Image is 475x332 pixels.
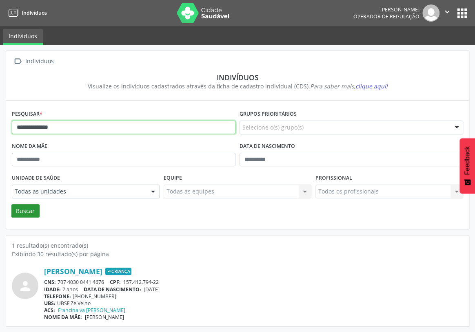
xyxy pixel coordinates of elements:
[164,172,182,185] label: Equipe
[110,279,121,286] span: CPF:
[44,300,463,307] div: UBSF Ze Velho
[6,6,47,20] a: Indivíduos
[15,187,143,196] span: Todas as unidades
[12,55,55,67] a:  Indivíduos
[240,140,295,153] label: Data de nascimento
[85,314,124,321] span: [PERSON_NAME]
[240,108,297,121] label: Grupos prioritários
[12,241,463,250] div: 1 resultado(s) encontrado(s)
[310,82,388,90] i: Para saber mais,
[18,279,33,293] i: person
[455,6,469,20] button: apps
[24,55,55,67] div: Indivíduos
[422,4,439,22] img: img
[44,286,61,293] span: IDADE:
[44,314,82,321] span: NOME DA MÃE:
[439,4,455,22] button: 
[12,172,60,185] label: Unidade de saúde
[44,300,55,307] span: UBS:
[353,13,420,20] span: Operador de regulação
[44,293,463,300] div: [PHONE_NUMBER]
[18,73,457,82] div: Indivíduos
[11,204,40,218] button: Buscar
[353,6,420,13] div: [PERSON_NAME]
[58,307,125,314] a: Francinalva [PERSON_NAME]
[459,138,475,193] button: Feedback - Mostrar pesquisa
[105,268,131,275] span: Criança
[123,279,159,286] span: 157.412.794-22
[144,286,160,293] span: [DATE]
[44,267,102,276] a: [PERSON_NAME]
[12,250,463,258] div: Exibindo 30 resultado(s) por página
[315,172,352,185] label: Profissional
[355,82,388,90] span: clique aqui!
[44,286,463,293] div: 7 anos
[443,7,452,16] i: 
[84,286,141,293] span: DATA DE NASCIMENTO:
[22,9,47,16] span: Indivíduos
[242,123,304,132] span: Selecione o(s) grupo(s)
[12,140,47,153] label: Nome da mãe
[464,146,471,175] span: Feedback
[12,108,42,121] label: Pesquisar
[3,29,43,45] a: Indivíduos
[44,307,55,314] span: ACS:
[44,293,71,300] span: TELEFONE:
[18,82,457,90] div: Visualize os indivíduos cadastrados através da ficha de cadastro individual (CDS).
[44,279,463,286] div: 707 4030 0441 4676
[12,55,24,67] i: 
[44,279,56,286] span: CNS:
